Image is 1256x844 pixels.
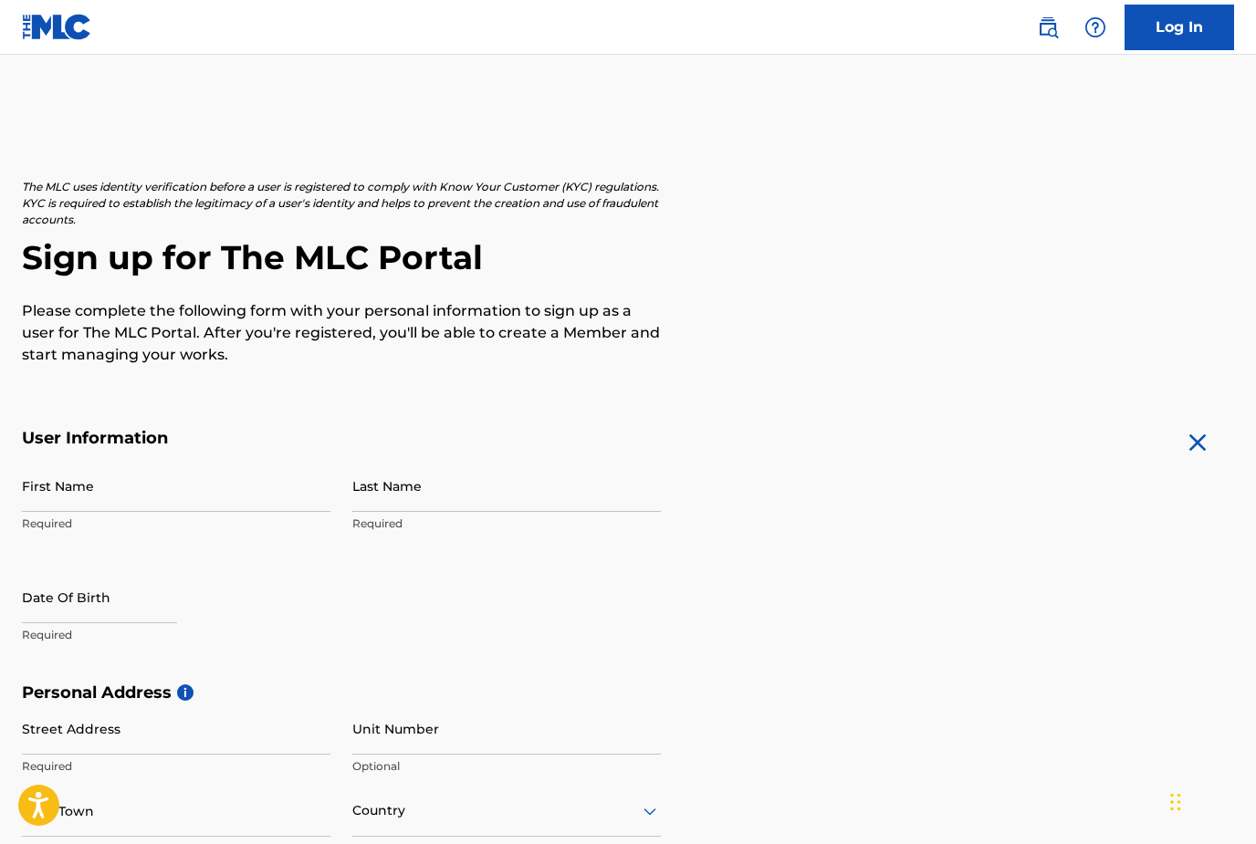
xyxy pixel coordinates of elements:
h5: Personal Address [22,682,1234,703]
img: search [1037,16,1059,38]
p: Please complete the following form with your personal information to sign up as a user for The ML... [22,300,661,366]
span: i [177,684,194,701]
iframe: Chat Widget [1165,756,1256,844]
img: MLC Logo [22,14,92,40]
p: Required [22,516,330,532]
p: Optional [352,758,661,775]
p: Required [22,627,330,643]
h2: Sign up for The MLC Portal [22,237,1234,278]
p: The MLC uses identity verification before a user is registered to comply with Know Your Customer ... [22,179,661,228]
img: close [1183,428,1212,457]
p: Required [352,516,661,532]
p: Required [22,758,330,775]
a: Public Search [1030,9,1066,46]
a: Log In [1125,5,1234,50]
div: Drag [1170,775,1181,829]
img: help [1084,16,1106,38]
h5: User Information [22,428,661,449]
div: Help [1077,9,1114,46]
